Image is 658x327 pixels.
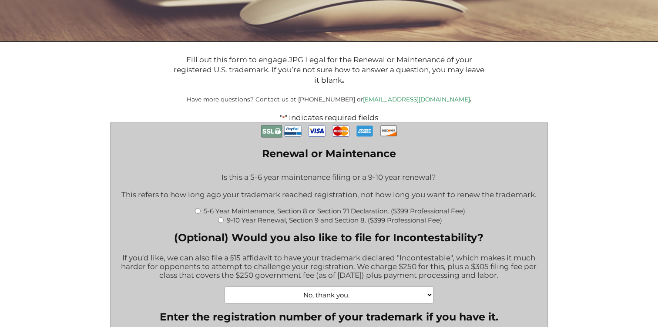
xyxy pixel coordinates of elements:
[117,231,541,244] label: (Optional) Would you also like to file for Incontestability?
[363,96,470,103] a: [EMAIL_ADDRESS][DOMAIN_NAME]
[284,122,302,140] img: PayPal
[342,76,344,84] b: .
[262,147,396,160] legend: Renewal or Maintenance
[117,167,541,206] div: Is this a 5-6 year maintenance filing or a 9-10 year renewal? This refers to how long ago your tr...
[356,122,373,139] img: AmEx
[86,113,573,122] p: " " indicates required fields
[204,207,465,215] label: 5-6 Year Maintenance, Section 8 or Section 71 Declaration. ($399 Professional Fee)
[470,96,472,103] b: .
[332,122,349,140] img: MasterCard
[117,248,541,287] div: If you'd like, we can also file a §15 affidavit to have your trademark declared "Incontestable", ...
[308,122,326,140] img: Visa
[187,96,472,103] small: Have more questions? Contact us at [PHONE_NUMBER] or
[227,216,442,224] label: 9-10 Year Renewal, Section 9 and Section 8. ($399 Professional Fee)
[380,122,397,139] img: Discover
[261,122,282,140] img: Secure Payment with SSL
[117,310,541,323] label: Enter the registration number of your trademark if you have it.
[171,55,487,85] p: Fill out this form to engage JPG Legal for the Renewal or Maintenance of your registered U.S. tra...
